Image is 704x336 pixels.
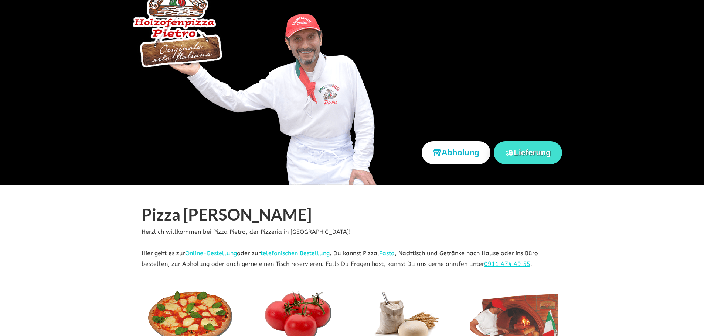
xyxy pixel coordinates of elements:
a: 0911 474 49 55 [484,260,530,267]
div: Herzlich willkommen bei Pizza Pietro, der Pizzeria in [GEOGRAPHIC_DATA]! Hier geht es zur oder zu... [136,205,568,270]
button: Lieferung [494,141,562,164]
button: Abholung [422,141,491,164]
a: telefonischen Bestellung [261,250,330,257]
a: Pasta [379,250,395,257]
a: Online-Bestellung [185,250,237,257]
h1: Pizza [PERSON_NAME] [142,205,563,227]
